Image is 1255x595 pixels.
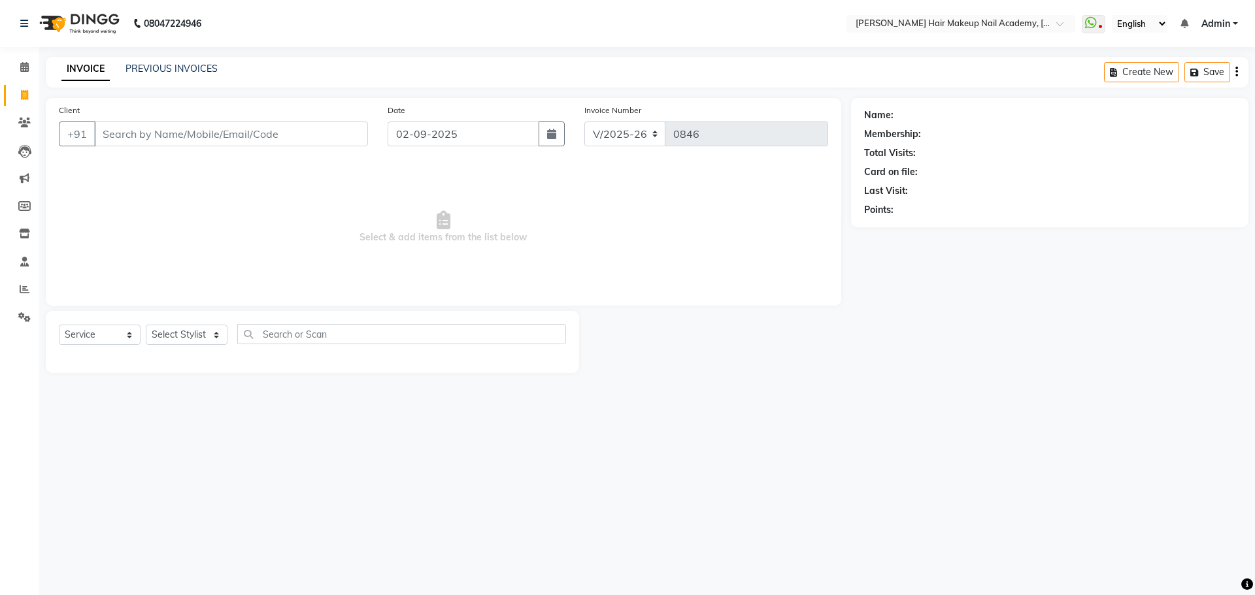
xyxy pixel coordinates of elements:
span: Admin [1201,17,1230,31]
b: 08047224946 [144,5,201,42]
div: Points: [864,203,894,217]
button: Save [1184,62,1230,82]
button: +91 [59,121,95,146]
label: Client [59,105,80,116]
input: Search by Name/Mobile/Email/Code [94,121,368,146]
div: Membership: [864,127,921,141]
label: Invoice Number [584,105,641,116]
div: Last Visit: [864,184,908,198]
a: PREVIOUS INVOICES [125,63,218,74]
div: Name: [864,108,894,122]
input: Search or Scan [237,324,566,344]
div: Total Visits: [864,146,916,160]
button: Create New [1104,62,1179,82]
span: Select & add items from the list below [59,162,828,293]
label: Date [388,105,405,116]
a: INVOICE [61,57,110,81]
div: Card on file: [864,165,918,179]
img: logo [33,5,123,42]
